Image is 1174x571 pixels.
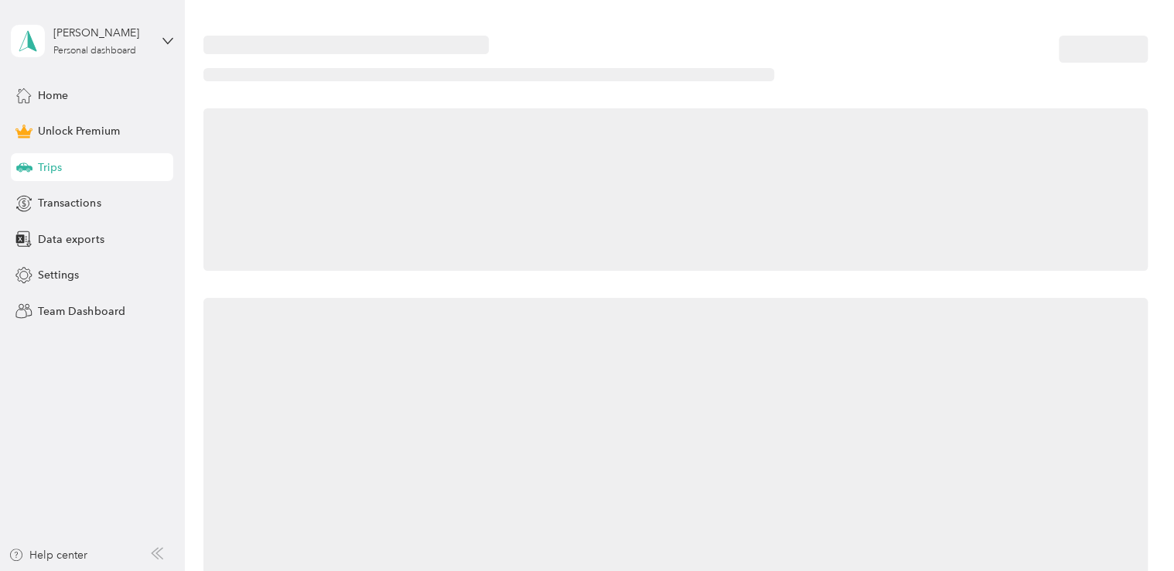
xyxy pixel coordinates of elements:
[38,195,101,211] span: Transactions
[38,87,68,104] span: Home
[38,231,104,248] span: Data exports
[9,547,87,563] button: Help center
[38,267,79,283] span: Settings
[38,123,119,139] span: Unlock Premium
[1087,484,1174,571] iframe: Everlance-gr Chat Button Frame
[38,159,62,176] span: Trips
[38,303,125,320] span: Team Dashboard
[53,25,150,41] div: [PERSON_NAME]
[53,46,136,56] div: Personal dashboard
